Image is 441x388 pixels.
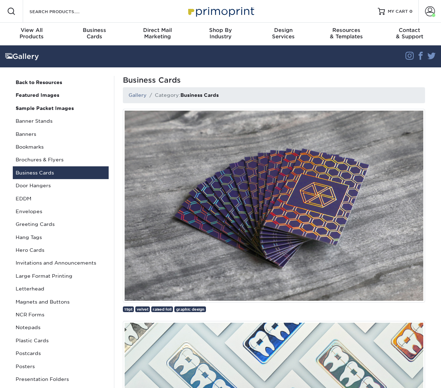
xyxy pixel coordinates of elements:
[13,282,109,295] a: Letterhead
[124,307,132,311] span: 19pt
[378,23,441,45] a: Contact& Support
[13,128,109,140] a: Banners
[13,244,109,256] a: Hero Cards
[174,306,206,312] a: graphic design
[13,231,109,244] a: Hang Tags
[13,205,109,218] a: Envelopes
[315,23,378,45] a: Resources& Templates
[13,179,109,192] a: Door Hangers
[13,76,109,89] a: Back to Resources
[252,23,315,45] a: DesignServices
[409,9,413,14] span: 0
[252,27,315,33] span: Design
[147,92,219,99] li: Category:
[189,27,252,33] span: Shop By
[13,89,109,101] a: Featured Images
[13,347,109,360] a: Postcards
[13,321,109,334] a: Notepads
[378,27,441,33] span: Contact
[315,27,378,33] span: Resources
[388,9,408,15] span: MY CART
[13,295,109,308] a: Magnets and Buttons
[13,153,109,166] a: Brochures & Flyers
[185,4,256,19] img: Primoprint
[13,334,109,347] a: Plastic Cards
[123,109,425,303] img: Demand attention with Holographic Business Cards
[126,27,189,33] span: Direct Mail
[252,27,315,40] div: Services
[29,7,98,16] input: SEARCH PRODUCTS.....
[63,23,126,45] a: BusinessCards
[189,23,252,45] a: Shop ByIndustry
[189,27,252,40] div: Industry
[13,373,109,386] a: Presentation Folders
[176,307,205,311] span: graphic design
[151,306,173,312] a: raised foil
[63,27,126,40] div: Cards
[153,307,171,311] span: raised foil
[378,27,441,40] div: & Support
[180,92,219,98] strong: Business Cards
[13,166,109,179] a: Business Cards
[63,27,126,33] span: Business
[13,192,109,205] a: EDDM
[129,92,147,98] a: Gallery
[13,256,109,269] a: Invitations and Announcements
[16,92,59,98] strong: Featured Images
[126,27,189,40] div: Marketing
[13,218,109,231] a: Greeting Cards
[13,360,109,373] a: Posters
[13,270,109,282] a: Large Format Printing
[137,307,148,311] span: velvet
[123,76,425,84] h1: Business Cards
[13,102,109,115] a: Sample Packet Images
[13,140,109,153] a: Bookmarks
[16,105,74,111] strong: Sample Packet Images
[13,115,109,127] a: Banner Stands
[123,306,134,312] a: 19pt
[315,27,378,40] div: & Templates
[126,23,189,45] a: Direct MailMarketing
[135,306,150,312] a: velvet
[13,308,109,321] a: NCR Forms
